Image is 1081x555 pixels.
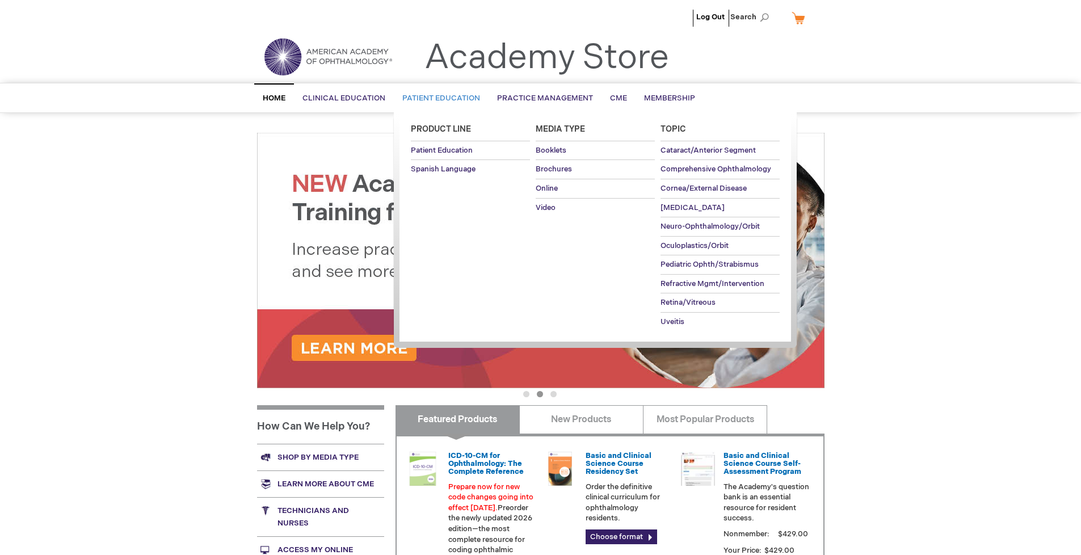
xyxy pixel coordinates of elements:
[536,124,585,134] span: Media Type
[724,451,801,477] a: Basic and Clinical Science Course Self-Assessment Program
[536,203,556,212] span: Video
[543,452,577,486] img: 02850963u_47.png
[730,6,773,28] span: Search
[610,94,627,103] span: CME
[696,12,725,22] a: Log Out
[586,482,672,524] p: Order the definitive clinical curriculum for ophthalmology residents.
[406,452,440,486] img: 0120008u_42.png
[302,94,385,103] span: Clinical Education
[257,405,384,444] h1: How Can We Help You?
[661,184,747,193] span: Cornea/External Disease
[681,452,715,486] img: bcscself_20.jpg
[776,529,810,539] span: $429.00
[550,391,557,397] button: 3 of 3
[257,444,384,470] a: Shop by media type
[448,482,533,512] font: Prepare now for new code changes going into effect [DATE].
[497,94,593,103] span: Practice Management
[661,222,760,231] span: Neuro-Ophthalmology/Orbit
[661,260,759,269] span: Pediatric Ophth/Strabismus
[448,451,524,477] a: ICD-10-CM for Ophthalmology: The Complete Reference
[257,470,384,497] a: Learn more about CME
[402,94,480,103] span: Patient Education
[661,298,716,307] span: Retina/Vitreous
[411,124,471,134] span: Product Line
[661,317,684,326] span: Uveitis
[519,405,643,434] a: New Products
[411,165,476,174] span: Spanish Language
[661,124,686,134] span: Topic
[661,241,729,250] span: Oculoplastics/Orbit
[257,497,384,536] a: Technicians and nurses
[644,94,695,103] span: Membership
[643,405,767,434] a: Most Popular Products
[586,529,657,544] a: Choose format
[411,146,473,155] span: Patient Education
[536,184,558,193] span: Online
[661,146,756,155] span: Cataract/Anterior Segment
[523,391,529,397] button: 1 of 3
[661,279,764,288] span: Refractive Mgmt/Intervention
[537,391,543,397] button: 2 of 3
[424,37,669,78] a: Academy Store
[724,546,762,555] strong: Your Price:
[724,482,810,524] p: The Academy's question bank is an essential resource for resident success.
[536,165,572,174] span: Brochures
[661,165,771,174] span: Comprehensive Ophthalmology
[661,203,725,212] span: [MEDICAL_DATA]
[263,94,285,103] span: Home
[586,451,651,477] a: Basic and Clinical Science Course Residency Set
[536,146,566,155] span: Booklets
[763,546,796,555] span: $429.00
[396,405,520,434] a: Featured Products
[724,527,769,541] strong: Nonmember:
